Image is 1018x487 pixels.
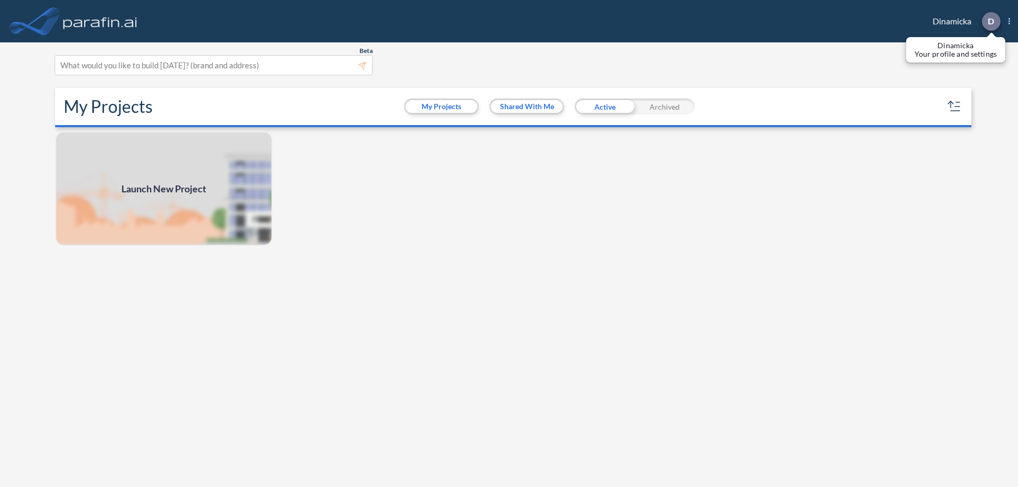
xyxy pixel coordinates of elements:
[917,12,1010,31] div: Dinamicka
[915,41,997,50] p: Dinamicka
[55,131,273,246] a: Launch New Project
[359,47,373,55] span: Beta
[988,16,994,26] p: D
[635,99,695,114] div: Archived
[406,100,477,113] button: My Projects
[491,100,563,113] button: Shared With Me
[55,131,273,246] img: add
[64,96,153,117] h2: My Projects
[915,50,997,58] p: Your profile and settings
[121,182,206,196] span: Launch New Project
[575,99,635,114] div: Active
[61,11,139,32] img: logo
[946,98,963,115] button: sort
